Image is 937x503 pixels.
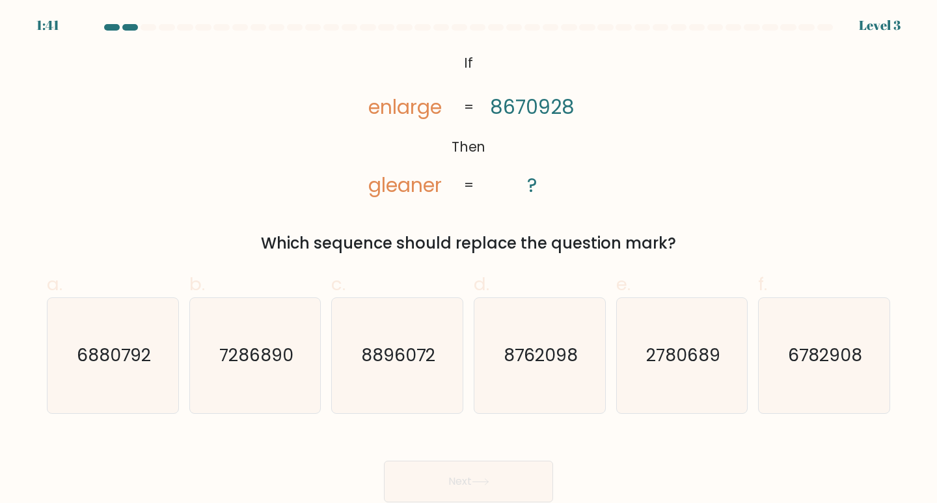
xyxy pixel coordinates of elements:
tspan: 8670928 [490,93,575,121]
tspan: enlarge [368,93,442,121]
tspan: If [464,53,473,72]
span: b. [189,271,205,297]
text: 6782908 [788,343,862,367]
div: Level 3 [859,16,901,35]
span: c. [331,271,346,297]
tspan: = [464,98,474,116]
tspan: Then [452,138,486,157]
span: a. [47,271,62,297]
span: e. [616,271,631,297]
div: 1:41 [36,16,59,35]
span: d. [474,271,489,297]
text: 8762098 [504,343,578,367]
span: f. [758,271,767,297]
text: 7286890 [219,343,293,367]
tspan: gleaner [368,171,442,199]
text: 8896072 [361,343,435,367]
tspan: = [464,176,474,195]
tspan: ? [527,171,537,199]
text: 6880792 [77,343,151,367]
button: Next [384,461,553,502]
svg: @import url('[URL][DOMAIN_NAME]); [346,49,591,200]
text: 2780689 [646,343,720,367]
div: Which sequence should replace the question mark? [55,232,882,255]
